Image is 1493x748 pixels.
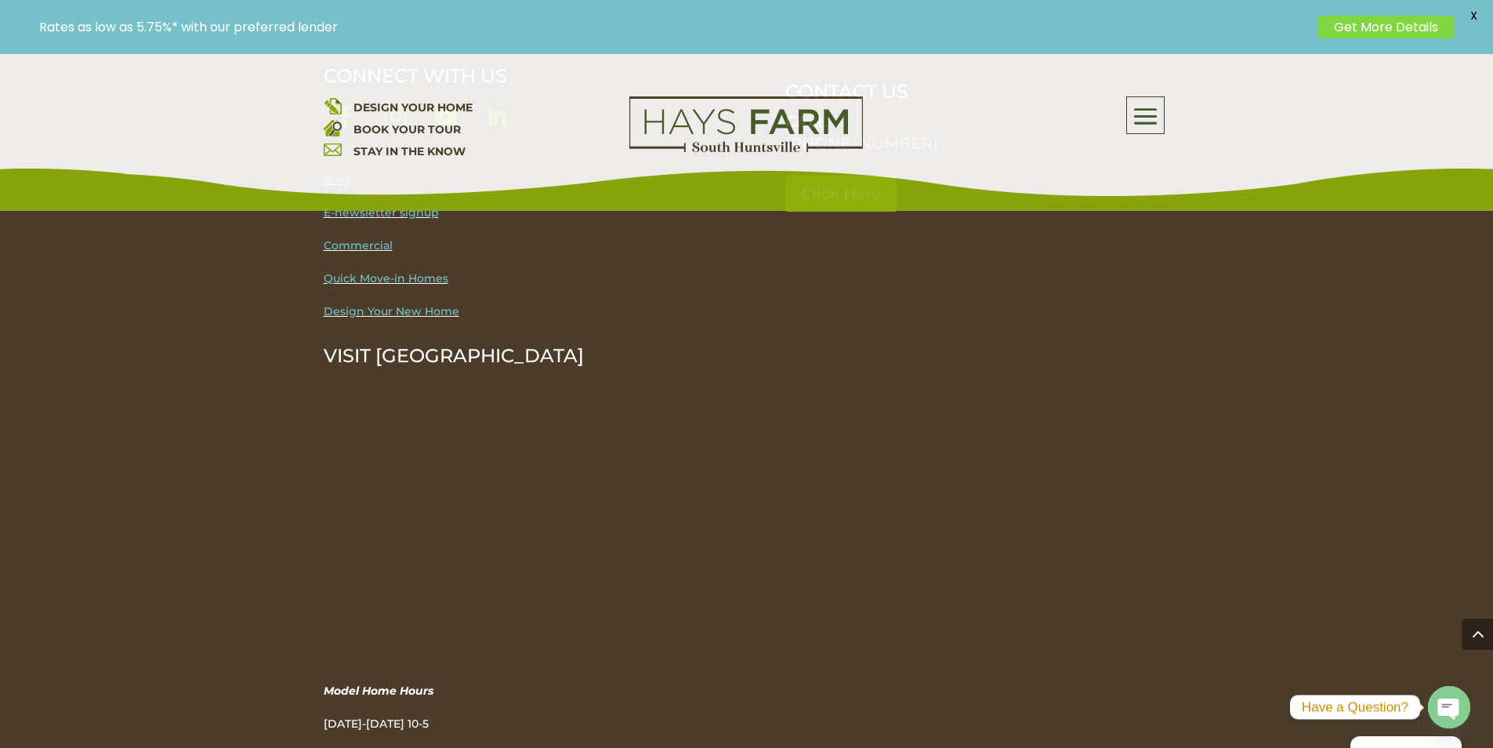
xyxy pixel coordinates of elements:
img: design your home [324,96,342,114]
img: book your home tour [324,118,342,136]
a: Get More Details [1318,16,1454,38]
p: Rates as low as 5.75%* with our preferred lender [39,20,1310,34]
a: BOOK YOUR TOUR [353,122,461,136]
img: Logo [629,96,863,153]
a: DESIGN YOUR HOME [353,100,473,114]
a: STAY IN THE KNOW [353,144,466,158]
a: Design Your New Home [324,304,459,318]
span: X [1462,4,1485,27]
p: [DATE]-[DATE] 10-5 [324,713,723,746]
a: E-newsletter signup [324,205,439,220]
em: Model Home Hours [324,684,433,698]
a: Commercial [324,238,393,252]
a: hays farm homes huntsville development [629,142,863,156]
p: VISIT [GEOGRAPHIC_DATA] [324,345,723,367]
a: Quick Move-in Homes [324,271,448,285]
